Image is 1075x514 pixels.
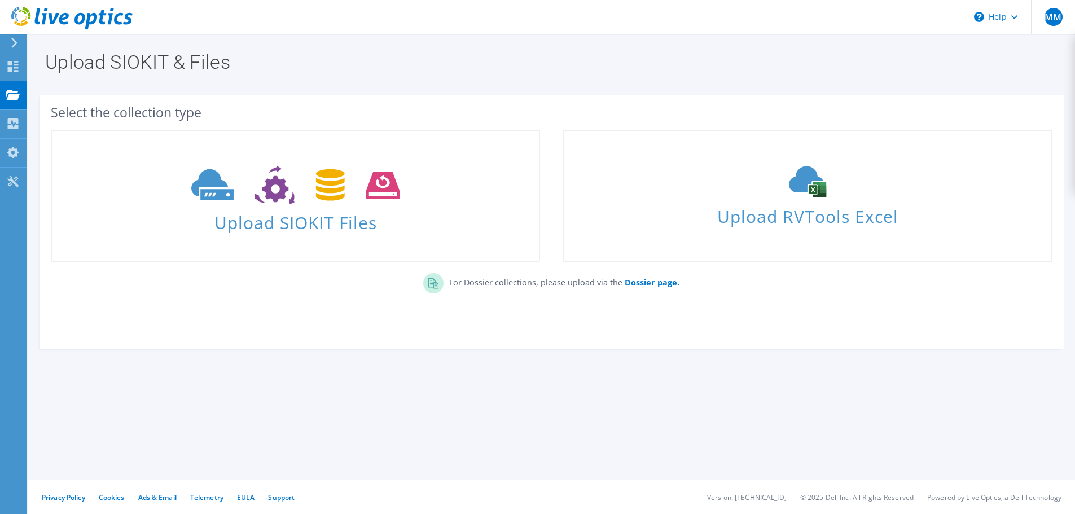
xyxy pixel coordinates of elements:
h1: Upload SIOKIT & Files [45,52,1052,72]
a: Ads & Email [138,493,177,502]
li: Powered by Live Optics, a Dell Technology [927,493,1061,502]
span: Upload SIOKIT Files [52,207,539,231]
a: Privacy Policy [42,493,85,502]
div: Select the collection type [51,106,1052,118]
a: Support [268,493,295,502]
a: Dossier page. [622,277,679,288]
a: Cookies [99,493,125,502]
a: Upload RVTools Excel [563,130,1052,262]
b: Dossier page. [625,277,679,288]
span: MM [1045,8,1063,26]
a: Upload SIOKIT Files [51,130,540,262]
li: Version: [TECHNICAL_ID] [707,493,787,502]
p: For Dossier collections, please upload via the [444,273,679,289]
a: Telemetry [190,493,223,502]
span: Upload RVTools Excel [564,201,1051,226]
li: © 2025 Dell Inc. All Rights Reserved [800,493,914,502]
a: EULA [237,493,255,502]
svg: \n [974,12,984,22]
